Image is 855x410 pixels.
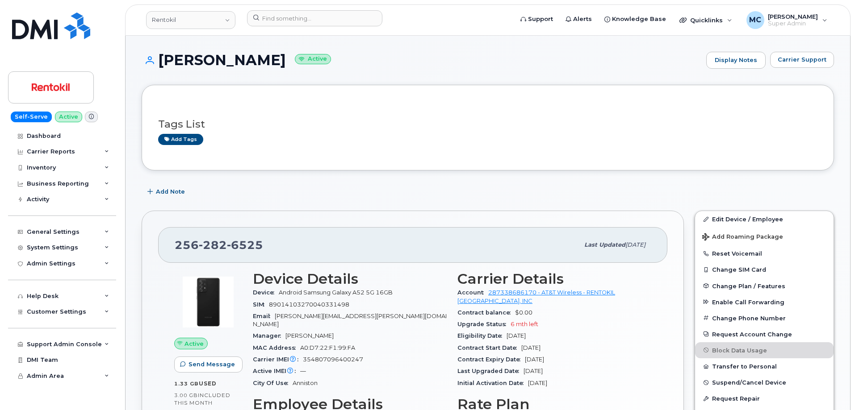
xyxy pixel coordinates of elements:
button: Add Roaming Package [695,227,834,245]
span: [PERSON_NAME] [285,332,334,339]
button: Transfer to Personal [695,358,834,374]
span: Active IMEI [253,368,300,374]
a: Add tags [158,134,203,145]
span: Device [253,289,279,296]
h3: Tags List [158,119,817,130]
span: — [300,368,306,374]
span: Enable Call Forwarding [712,298,784,305]
span: [DATE] [521,344,541,351]
span: 6 mth left [511,321,538,327]
span: Add Roaming Package [702,233,783,242]
a: 287338686170 - AT&T Wireless - RENTOKIL [GEOGRAPHIC_DATA], INC [457,289,615,304]
span: Eligibility Date [457,332,507,339]
span: Carrier Support [778,55,826,64]
span: Account [457,289,488,296]
span: [DATE] [525,356,544,363]
button: Request Account Change [695,326,834,342]
span: $0.00 [515,309,532,316]
span: Email [253,313,275,319]
span: City Of Use [253,380,293,386]
button: Enable Call Forwarding [695,294,834,310]
span: Send Message [189,360,235,369]
button: Add Note [142,184,193,200]
span: SIM [253,301,269,308]
span: 354807096400247 [303,356,363,363]
span: Carrier IMEI [253,356,303,363]
span: [DATE] [524,368,543,374]
span: Add Note [156,187,185,196]
button: Carrier Support [770,52,834,68]
span: Contract Start Date [457,344,521,351]
span: 1.33 GB [174,381,199,387]
span: MAC Address [253,344,300,351]
h3: Carrier Details [457,271,651,287]
button: Change Plan / Features [695,278,834,294]
span: [DATE] [528,380,547,386]
small: Active [295,54,331,64]
span: Active [184,340,204,348]
span: [DATE] [507,332,526,339]
span: Change Plan / Features [712,282,785,289]
button: Send Message [174,356,243,373]
span: A0:D7:22:F1:99:FA [300,344,355,351]
iframe: Messenger Launcher [816,371,848,403]
h1: [PERSON_NAME] [142,52,702,68]
h3: Device Details [253,271,447,287]
a: Edit Device / Employee [695,211,834,227]
button: Request Repair [695,390,834,406]
span: 6525 [227,238,263,252]
a: Display Notes [706,52,766,69]
span: Android Samsung Galaxy A52 5G 16GB [279,289,393,296]
span: Contract balance [457,309,515,316]
button: Reset Voicemail [695,245,834,261]
span: 282 [199,238,227,252]
button: Change Phone Number [695,310,834,326]
span: Last Upgraded Date [457,368,524,374]
span: 3.00 GB [174,392,198,398]
button: Change SIM Card [695,261,834,277]
button: Block Data Usage [695,342,834,358]
span: Last updated [584,241,625,248]
span: used [199,380,217,387]
button: Suspend/Cancel Device [695,374,834,390]
span: Anniston [293,380,318,386]
span: Initial Activation Date [457,380,528,386]
span: Contract Expiry Date [457,356,525,363]
img: image20231002-3703462-2e78ka.jpeg [181,275,235,329]
span: Suspend/Cancel Device [712,379,786,386]
span: [PERSON_NAME][EMAIL_ADDRESS][PERSON_NAME][DOMAIN_NAME] [253,313,447,327]
span: included this month [174,392,231,406]
span: Manager [253,332,285,339]
span: 256 [175,238,263,252]
span: 89014103270040331498 [269,301,349,308]
span: [DATE] [625,241,645,248]
span: Upgrade Status [457,321,511,327]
